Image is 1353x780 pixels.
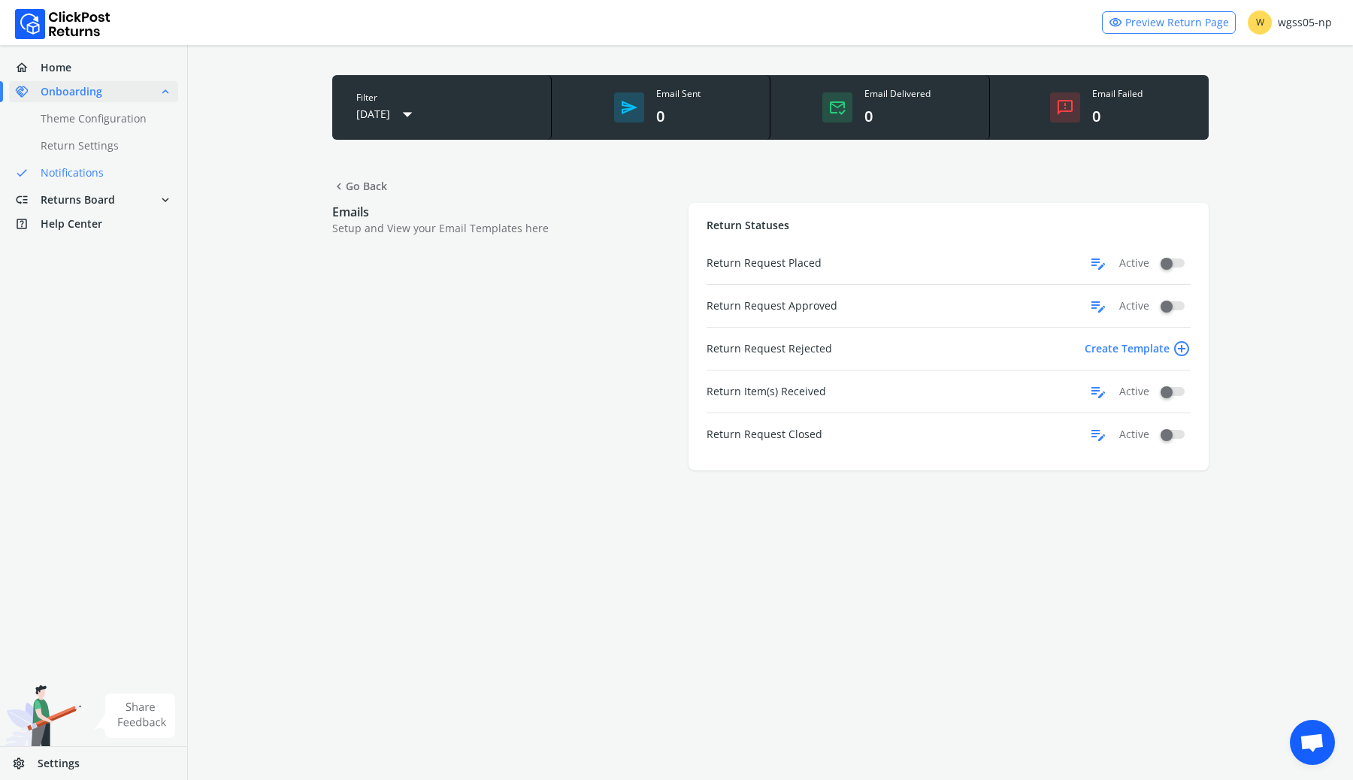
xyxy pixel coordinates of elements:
[1089,251,1107,275] span: edit_note
[9,135,196,156] a: Return Settings
[864,106,931,127] div: 0
[656,106,701,127] div: 0
[15,189,41,210] span: low_priority
[1290,720,1335,765] div: Open chat
[41,60,71,75] span: Home
[707,384,826,399] span: Return Item(s) Received
[1248,11,1272,35] span: W
[707,298,837,313] span: Return Request Approved
[707,218,1191,233] p: Return Statuses
[15,81,41,102] span: handshake
[344,101,539,128] button: [DATE]arrow_drop_down
[1089,379,1107,404] span: edit_note
[15,57,41,78] span: home
[707,255,822,271] span: Return Request Placed
[15,9,110,39] img: Logo
[159,189,172,210] span: expand_more
[1119,298,1149,313] span: Active
[159,81,172,102] span: expand_less
[38,756,80,771] span: Settings
[656,88,701,100] div: Email Sent
[1248,11,1332,35] div: wgss05-np
[41,216,102,231] span: Help Center
[332,176,346,197] span: chevron_left
[12,753,38,774] span: settings
[1089,422,1107,446] span: edit_note
[15,213,41,234] span: help_center
[1092,106,1143,127] div: 0
[344,92,539,104] div: Filter
[1173,337,1191,361] span: add_circle_outline
[396,101,419,128] span: arrow_drop_down
[41,84,102,99] span: Onboarding
[707,427,822,442] span: Return Request Closed
[94,694,176,738] img: share feedback
[332,176,387,197] span: Go Back
[1109,12,1122,33] span: visibility
[15,162,29,183] span: done
[1092,88,1143,100] div: Email Failed
[332,221,673,236] p: Setup and View your Email Templates here
[1119,255,1149,271] span: Active
[1102,11,1236,34] a: visibilityPreview Return Page
[9,213,178,234] a: help_centerHelp Center
[1119,427,1149,442] span: Active
[9,162,196,183] a: doneNotifications
[9,57,178,78] a: homeHome
[707,341,832,356] span: Return Request Rejected
[41,192,115,207] span: Returns Board
[9,108,196,129] a: Theme Configuration
[864,88,931,100] div: Email Delivered
[1089,294,1107,318] span: edit_note
[1119,384,1149,399] span: Active
[332,203,673,221] p: Emails
[1085,337,1191,361] span: Create Template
